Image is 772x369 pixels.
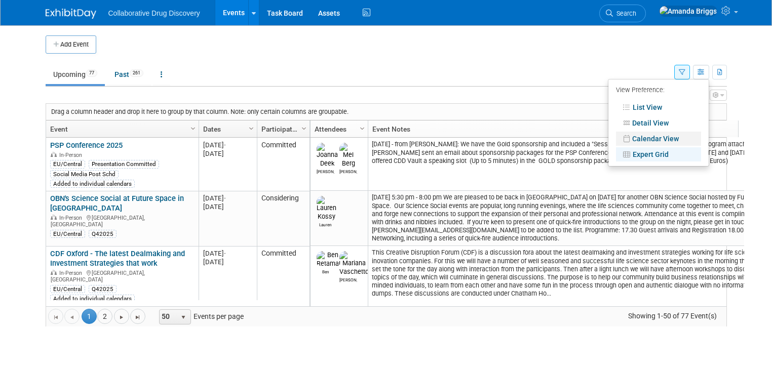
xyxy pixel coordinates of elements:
a: Expert Grid [616,147,701,161]
div: [DATE] [203,258,252,266]
a: Column Settings [187,120,199,136]
span: Column Settings [358,125,366,133]
img: Joanna Deek [317,143,338,167]
div: Added to individual calendars [50,180,135,188]
div: Ben Retamal [317,268,334,274]
a: Go to the next page [114,309,129,324]
span: Column Settings [189,125,197,133]
a: Upcoming77 [46,65,105,84]
img: In-Person Event [51,152,57,157]
img: Mariana Vaschetto [339,251,369,275]
a: Column Settings [246,120,257,136]
div: Social Media Post Schd [50,170,119,178]
a: Past261 [107,65,151,84]
span: Search [613,10,636,17]
div: Drag a column header and drop it here to group by that column. Note: only certain columns are gro... [46,104,726,120]
div: Mel Berg [339,168,357,174]
div: Joanna Deek [317,168,334,174]
span: 1 [82,309,97,324]
span: Go to the previous page [68,313,76,321]
a: CDF Oxford - The latest Dealmaking and Investment Strategies that work [50,249,185,268]
a: Column Settings [298,120,310,136]
span: In-Person [59,152,85,158]
img: Lauren Kossy [317,196,336,220]
span: - [224,250,226,257]
span: Showing 1-50 of 77 Event(s) [619,309,726,323]
a: Go to the last page [130,309,145,324]
td: Committed [257,247,310,316]
div: EU/Central [50,230,85,238]
img: Mel Berg [339,143,357,167]
a: List View [616,100,701,114]
span: Go to the first page [52,313,60,321]
div: EU/Central [50,160,85,168]
img: ExhibitDay [46,9,96,19]
a: Search [599,5,646,22]
a: OBN's Science Social at Future Space in [GEOGRAPHIC_DATA] [50,194,184,213]
a: Event [50,120,192,138]
span: Go to the last page [134,313,142,321]
div: [DATE] [203,194,252,202]
img: Ben Retamal [317,251,340,267]
span: - [224,194,226,202]
span: Column Settings [300,125,308,133]
a: 2 [97,309,112,324]
div: EU/Central [50,285,85,293]
span: In-Person [59,215,85,221]
a: Column Settings [357,120,368,136]
img: Amanda Briggs [659,6,717,17]
span: Events per page [146,309,254,324]
span: - [224,141,226,149]
td: Committed [257,138,310,191]
span: Column Settings [247,125,255,133]
div: Lauren Kossy [317,221,334,227]
span: Collaborative Drug Discovery [108,9,200,17]
div: Q42025 [89,230,117,238]
div: [DATE] [203,141,252,149]
span: 77 [86,69,97,77]
a: Go to the previous page [64,309,80,324]
div: [DATE] [203,249,252,258]
div: Mariana Vaschetto [339,276,357,282]
a: Dates [203,120,250,138]
div: Q42025 [89,285,117,293]
a: PSP Conference 2025 [50,141,123,150]
div: Presentation Committed [89,160,159,168]
span: 50 [160,310,177,324]
a: Participation [261,120,303,138]
span: select [179,313,187,321]
span: Go to the next page [118,313,126,321]
img: In-Person Event [51,270,57,275]
a: Attendees [315,120,361,138]
span: 261 [130,69,143,77]
div: [GEOGRAPHIC_DATA], [GEOGRAPHIC_DATA] [50,213,194,228]
span: In-Person [59,270,85,276]
div: View Preference: [616,83,701,99]
div: [DATE] [203,149,252,158]
a: Calendar View [616,132,701,146]
a: Go to the first page [48,309,63,324]
div: Added to individual calendars [50,295,135,303]
a: Event Notes [372,120,768,138]
div: [GEOGRAPHIC_DATA], [GEOGRAPHIC_DATA] [50,268,194,283]
div: [DATE] [203,202,252,211]
a: Detail View [616,116,701,130]
img: In-Person Event [51,215,57,220]
button: Add Event [46,35,96,54]
td: Considering [257,191,310,247]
